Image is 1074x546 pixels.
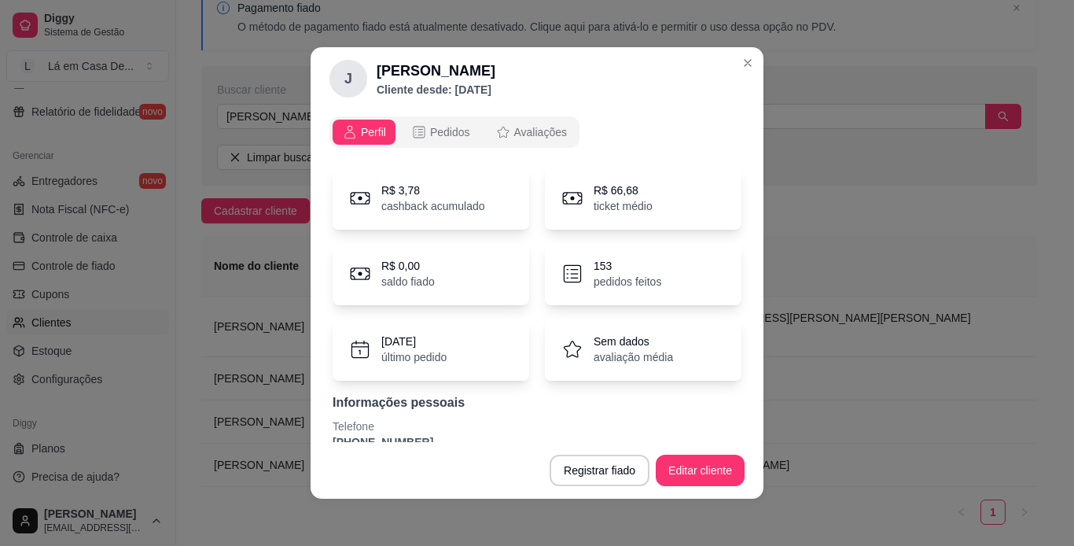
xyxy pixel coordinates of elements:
p: saldo fiado [381,274,435,290]
p: Informações pessoais [333,393,741,412]
span: Pedidos [430,124,470,140]
span: Perfil [361,124,386,140]
p: avaliação média [594,349,673,365]
p: último pedido [381,349,447,365]
p: Cliente desde: [DATE] [377,82,495,98]
button: Editar cliente [656,455,745,486]
p: [DATE] [381,334,447,349]
p: Telefone [333,419,741,434]
p: ticket médio [594,198,653,214]
div: J [329,60,367,98]
button: Close [735,50,760,76]
p: Sem dados [594,334,673,349]
p: R$ 3,78 [381,183,485,198]
p: pedidos feitos [594,274,661,290]
p: [PHONE_NUMBER] [333,434,741,450]
div: opções [329,116,579,148]
p: 153 [594,258,661,274]
button: Registrar fiado [550,455,649,486]
p: R$ 66,68 [594,183,653,198]
h2: [PERSON_NAME] [377,60,495,82]
p: R$ 0,00 [381,258,435,274]
span: Avaliações [514,124,567,140]
p: cashback acumulado [381,198,485,214]
div: opções [329,116,745,148]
